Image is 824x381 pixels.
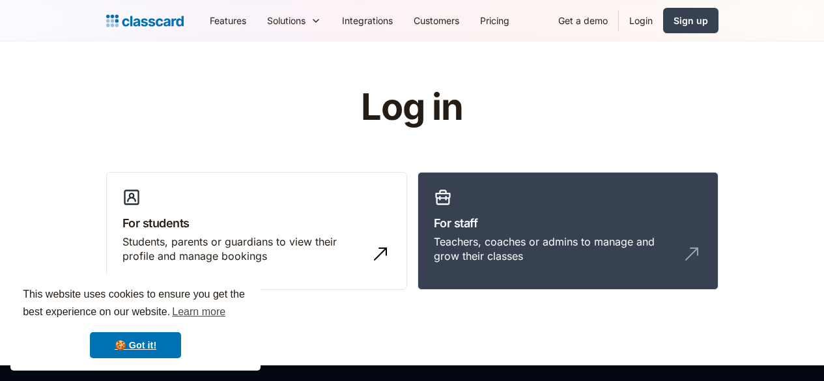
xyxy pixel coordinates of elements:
[663,8,718,33] a: Sign up
[434,234,676,264] div: Teachers, coaches or admins to manage and grow their classes
[470,6,520,35] a: Pricing
[122,214,391,232] h3: For students
[10,274,261,371] div: cookieconsent
[106,12,184,30] a: Logo
[548,6,618,35] a: Get a demo
[434,214,702,232] h3: For staff
[418,172,718,290] a: For staffTeachers, coaches or admins to manage and grow their classes
[106,172,407,290] a: For studentsStudents, parents or guardians to view their profile and manage bookings
[267,14,305,27] div: Solutions
[122,234,365,264] div: Students, parents or guardians to view their profile and manage bookings
[23,287,248,322] span: This website uses cookies to ensure you get the best experience on our website.
[205,87,619,128] h1: Log in
[332,6,403,35] a: Integrations
[257,6,332,35] div: Solutions
[90,332,181,358] a: dismiss cookie message
[674,14,708,27] div: Sign up
[403,6,470,35] a: Customers
[619,6,663,35] a: Login
[199,6,257,35] a: Features
[170,302,227,322] a: learn more about cookies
